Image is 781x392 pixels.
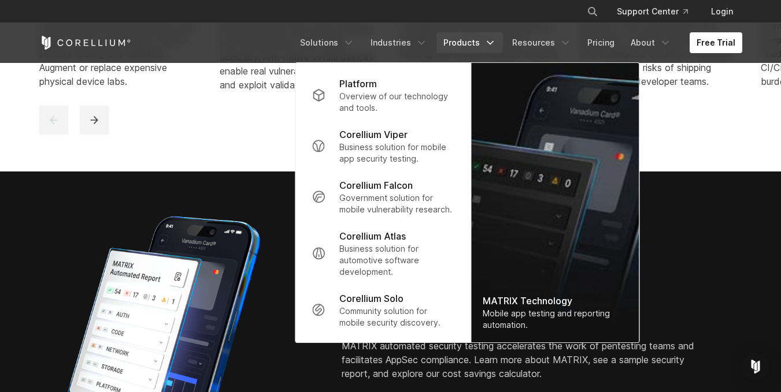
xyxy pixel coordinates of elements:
a: Free Trial [690,32,742,53]
div: Open Intercom Messenger [742,353,769,380]
p: Corellium Falcon [339,178,413,192]
a: Corellium Home [39,36,131,50]
p: Overview of our technology and tools. [339,91,454,114]
a: Corellium Viper Business solution for mobile app security testing. [302,121,464,171]
button: previous [39,106,68,135]
a: Corellium Solo Community solution for mobile security discovery. [302,285,464,335]
p: Community solution for mobile security discovery. [339,305,454,328]
a: Resources [505,32,578,53]
p: Corellium Atlas [339,229,406,243]
a: MATRIX Technology Mobile app testing and reporting automation. [471,63,639,342]
p: Business solution for automotive software development. [339,243,454,278]
div: Navigation Menu [573,1,742,22]
a: Corellium Falcon Government solution for mobile vulnerability research. [302,171,464,222]
div: MATRIX Technology [483,294,628,308]
div: Mobile app testing and reporting automation. [483,308,628,331]
a: Industries [364,32,434,53]
a: Support Center [608,1,697,22]
button: Search [582,1,603,22]
div: Navigation Menu [293,32,742,53]
a: Pricing [580,32,621,53]
p: Platform [339,77,377,91]
p: Corellium Solo [339,292,404,305]
img: Matrix_WebNav_1x [471,63,639,342]
button: next [80,106,109,135]
a: About [624,32,678,53]
a: Products [436,32,503,53]
a: Login [702,1,742,22]
p: Corellium Viper [339,128,408,141]
p: MATRIX automated security testing accelerates the work of pentesting teams and facilitates AppSec... [342,339,698,380]
a: Platform Overview of our technology and tools. [302,70,464,121]
p: Business solution for mobile app security testing. [339,141,454,165]
p: Government solution for mobile vulnerability research. [339,192,454,215]
a: Solutions [293,32,361,53]
a: Corellium Atlas Business solution for automotive software development. [302,222,464,285]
